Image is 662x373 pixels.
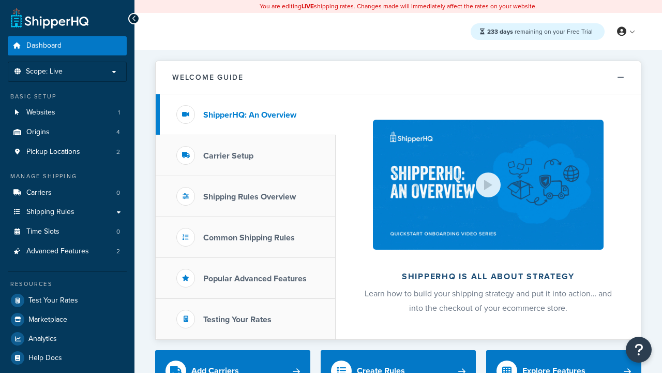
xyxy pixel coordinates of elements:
[8,142,127,162] a: Pickup Locations2
[28,315,67,324] span: Marketplace
[373,120,604,250] img: ShipperHQ is all about strategy
[116,247,120,256] span: 2
[26,227,59,236] span: Time Slots
[203,233,295,242] h3: Common Shipping Rules
[8,142,127,162] li: Pickup Locations
[626,337,652,363] button: Open Resource Center
[203,315,272,324] h3: Testing Your Rates
[8,92,127,101] div: Basic Setup
[8,103,127,122] a: Websites1
[26,108,55,117] span: Websites
[302,2,314,11] b: LIVE
[26,67,63,76] span: Scope: Live
[172,74,244,81] h2: Welcome Guide
[8,222,127,241] li: Time Slots
[118,108,120,117] span: 1
[8,280,127,289] div: Resources
[363,272,613,281] h2: ShipperHQ is all about strategy
[28,354,62,363] span: Help Docs
[8,172,127,181] div: Manage Shipping
[8,291,127,310] a: Test Your Rates
[26,148,80,156] span: Pickup Locations
[8,103,127,122] li: Websites
[116,227,120,236] span: 0
[487,27,513,36] strong: 233 days
[8,36,127,55] a: Dashboard
[8,123,127,142] li: Origins
[8,183,127,203] a: Carriers0
[26,128,50,137] span: Origins
[156,61,641,94] button: Welcome Guide
[116,148,120,156] span: 2
[8,329,127,348] a: Analytics
[8,242,127,261] li: Advanced Features
[26,247,89,256] span: Advanced Features
[487,27,593,36] span: remaining on your Free Trial
[8,222,127,241] a: Time Slots0
[116,128,120,137] span: 4
[8,203,127,222] a: Shipping Rules
[8,183,127,203] li: Carriers
[116,189,120,197] span: 0
[8,310,127,329] a: Marketplace
[8,123,127,142] a: Origins4
[26,189,52,197] span: Carriers
[28,296,78,305] span: Test Your Rates
[203,274,307,283] h3: Popular Advanced Features
[203,110,296,120] h3: ShipperHQ: An Overview
[8,242,127,261] a: Advanced Features2
[203,151,253,161] h3: Carrier Setup
[26,41,62,50] span: Dashboard
[203,192,296,202] h3: Shipping Rules Overview
[365,288,612,314] span: Learn how to build your shipping strategy and put it into action… and into the checkout of your e...
[28,335,57,343] span: Analytics
[8,349,127,367] a: Help Docs
[26,208,74,217] span: Shipping Rules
